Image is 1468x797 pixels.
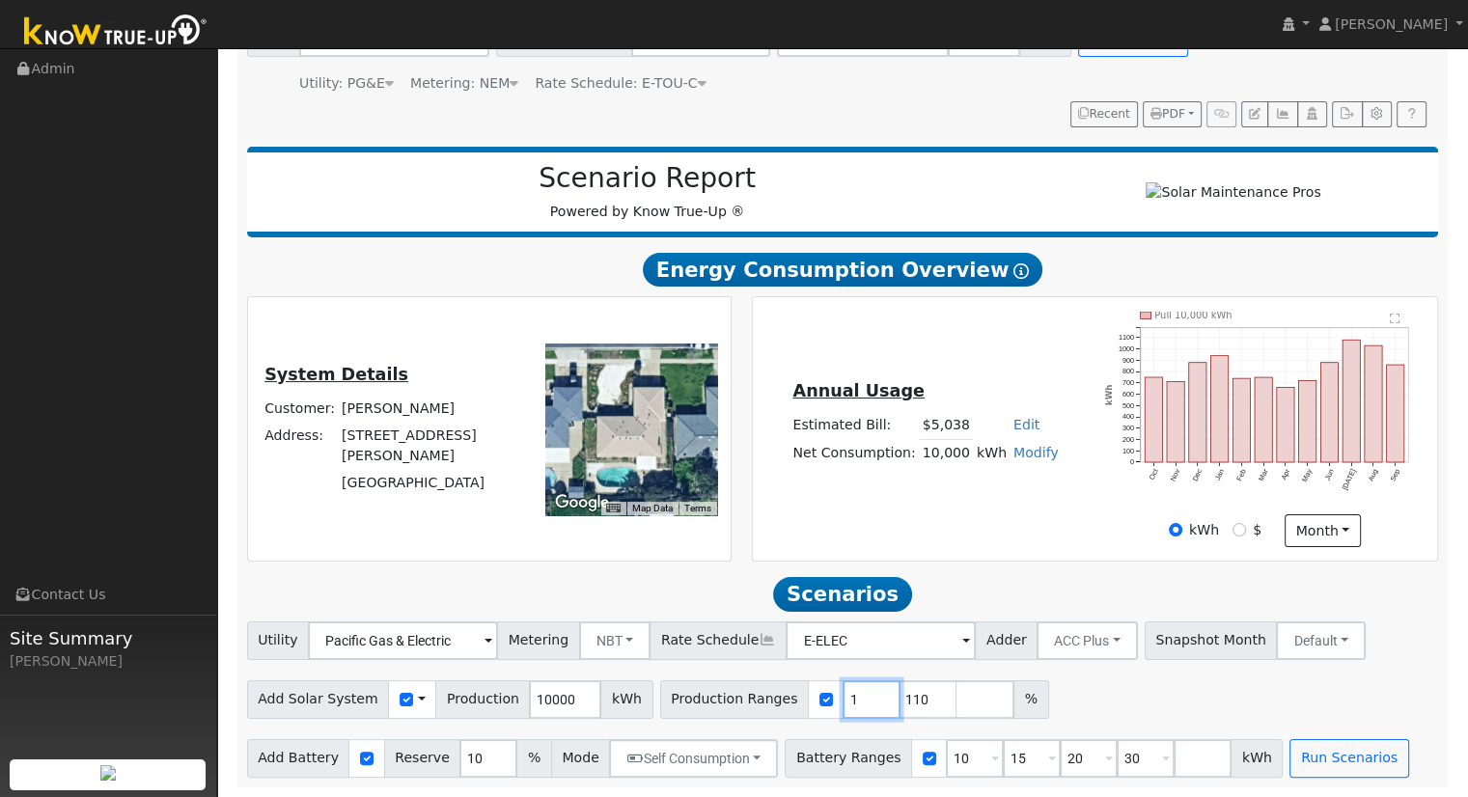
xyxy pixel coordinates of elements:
img: Know True-Up [14,11,217,54]
input: Select a Utility [308,621,498,660]
button: PDF [1143,101,1202,128]
img: Google [550,490,614,515]
u: Annual Usage [792,381,924,400]
span: Rate Schedule [650,621,787,660]
text: 0 [1130,457,1134,466]
span: Reserve [384,739,461,778]
u: System Details [264,365,408,384]
button: Multi-Series Graph [1267,101,1297,128]
td: Address: [262,423,339,470]
rect: onclick="" [1366,345,1383,462]
button: Export Interval Data [1332,101,1362,128]
rect: onclick="" [1167,381,1184,462]
span: Alias: HETOUC [535,75,706,91]
h2: Scenario Report [266,162,1028,195]
td: Estimated Bill: [789,412,919,440]
text: 300 [1122,424,1134,432]
span: [PERSON_NAME] [1335,16,1448,32]
rect: onclick="" [1211,355,1229,462]
img: Solar Maintenance Pros [1146,182,1320,203]
span: Site Summary [10,625,207,651]
button: Edit User [1241,101,1268,128]
text: Aug [1368,468,1381,483]
rect: onclick="" [1321,362,1339,462]
span: PDF [1150,107,1185,121]
text:  [1391,313,1401,324]
span: Snapshot Month [1145,621,1278,660]
text: 500 [1122,401,1134,410]
button: Run Scenarios [1289,739,1408,778]
rect: onclick="" [1189,362,1206,462]
span: Production [435,680,530,719]
text: 1100 [1119,333,1134,342]
text: 200 [1122,435,1134,444]
td: Net Consumption: [789,439,919,467]
text: Oct [1148,468,1160,481]
text: Feb [1235,468,1248,482]
text: 700 [1122,378,1134,387]
td: [PERSON_NAME] [339,396,519,423]
span: kWh [600,680,652,719]
a: Help Link [1397,101,1426,128]
text: Pull 10,000 kWh [1155,310,1233,320]
div: Powered by Know True-Up ® [257,162,1039,222]
rect: onclick="" [1388,365,1405,462]
rect: onclick="" [1145,377,1162,462]
button: ACC Plus [1037,621,1138,660]
button: NBT [579,621,651,660]
text: 1000 [1119,344,1134,353]
input: $ [1233,523,1246,536]
span: Add Battery [247,739,350,778]
span: Production Ranges [660,680,809,719]
rect: onclick="" [1343,340,1361,462]
rect: onclick="" [1278,387,1295,462]
a: Edit [1013,417,1039,432]
text: Sep [1390,468,1403,483]
span: Battery Ranges [785,739,912,778]
button: Settings [1362,101,1392,128]
td: kWh [973,439,1010,467]
a: Open this area in Google Maps (opens a new window) [550,490,614,515]
button: month [1285,514,1361,547]
div: [PERSON_NAME] [10,651,207,672]
span: Scenarios [773,577,911,612]
text: Apr [1280,467,1292,481]
text: Dec [1191,467,1205,482]
span: Add Solar System [247,680,390,719]
div: Utility: PG&E [299,73,394,94]
input: kWh [1169,523,1182,536]
text: 100 [1122,447,1134,455]
text: 900 [1122,355,1134,364]
text: Mar [1258,467,1271,482]
img: retrieve [100,765,116,781]
text: 800 [1122,367,1134,375]
button: Recent [1070,101,1138,128]
span: Mode [551,739,610,778]
label: kWh [1189,520,1219,540]
span: kWh [1231,739,1283,778]
text: 600 [1122,390,1134,398]
text: Jun [1324,468,1337,482]
td: [GEOGRAPHIC_DATA] [339,470,519,497]
span: Energy Consumption Overview [643,253,1042,288]
text: 400 [1122,412,1134,421]
input: Select a Rate Schedule [786,621,976,660]
td: [STREET_ADDRESS][PERSON_NAME] [339,423,519,470]
text: May [1301,467,1315,483]
td: 10,000 [919,439,973,467]
text: kWh [1105,384,1115,405]
text: Nov [1169,467,1182,482]
td: Customer: [262,396,339,423]
rect: onclick="" [1233,378,1251,462]
a: Terms (opens in new tab) [684,503,711,513]
button: Default [1276,621,1366,660]
span: Adder [975,621,1038,660]
button: Keyboard shortcuts [606,502,620,515]
td: $5,038 [919,412,973,440]
span: Metering [497,621,580,660]
rect: onclick="" [1299,380,1316,462]
button: Self Consumption [609,739,778,778]
rect: onclick="" [1256,377,1273,462]
a: Modify [1013,445,1059,460]
div: Metering: NEM [410,73,518,94]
